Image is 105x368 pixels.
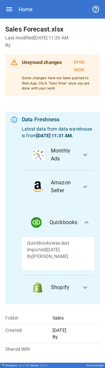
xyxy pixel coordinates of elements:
img: data_logo [32,150,44,160]
div: Model [31,364,47,367]
div: Oats Overnight [86,364,104,367]
button: data_logoQuickbooks [22,208,94,237]
button: data_logoMonthly Ads [22,139,94,171]
div: Data Freshness [22,116,94,124]
p: By [PERSON_NAME] [27,253,89,260]
span: v 5.0.0 [40,364,47,367]
span: Shopify [51,283,76,291]
span: expand_more [83,218,90,226]
button: Sync Now [64,57,94,76]
img: data_logo [31,217,42,228]
span: expand_more [81,183,89,191]
p: Sales [52,315,100,321]
h6: Last modified [DATE] 11:33 AM [5,34,100,42]
span: expand_more [81,151,89,159]
button: data_logoShopify [22,276,94,299]
h6: Sales Forecast.xlsx [5,24,100,34]
b: [DATE] 11:31 AM . [36,133,73,138]
p: Folder [5,315,52,321]
p: [DATE] [52,327,100,334]
p: Quickbooks was last imported [DATE] [27,240,89,253]
p: Created [5,327,52,334]
span: expand_more [81,283,89,291]
h6: By [5,42,100,49]
p: By [52,334,100,340]
span: Amazon Seller [51,179,76,195]
img: data_logo [32,181,43,192]
p: Some changes have not been pushed to Web App. Click "Sync Now" once you are done with your work [22,76,94,91]
div: Drivepoint [5,364,29,367]
button: data_logoAmazon Seller [22,171,94,203]
span: Quickbooks [50,218,78,226]
b: Unsynced changes [22,60,62,65]
span: v 6.0.106 [18,364,29,367]
p: Latest data from data warehouse is from [22,126,94,139]
span: Monthly Ads [51,147,76,163]
img: data_logo [32,282,43,293]
p: Shared With [5,346,52,352]
img: Drivepoint [1,364,4,366]
div: Home [18,6,32,13]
